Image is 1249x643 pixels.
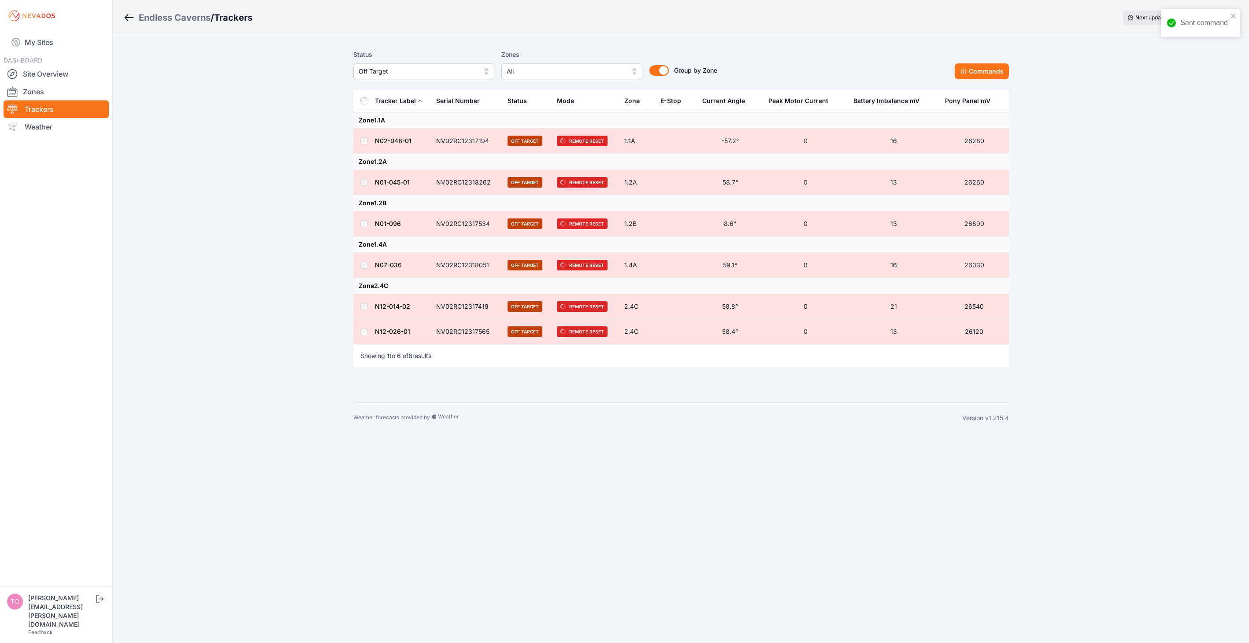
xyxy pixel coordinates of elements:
td: 0 [763,211,848,237]
div: Peak Motor Current [768,96,828,105]
a: My Sites [4,32,109,53]
td: 26540 [940,294,1009,319]
td: NV02RC12318262 [431,170,502,195]
span: Off Target [359,66,477,77]
label: Status [353,49,494,60]
td: Zone 1.1A [353,112,1009,129]
td: 8.6° [697,211,763,237]
td: NV02RC12317194 [431,129,502,154]
button: Serial Number [436,90,487,111]
button: Commands [955,63,1009,79]
a: N01-045-01 [375,178,410,186]
a: N01-096 [375,220,401,227]
div: Version v1.215.4 [962,414,1009,422]
button: E-Stop [660,90,688,111]
td: 0 [763,294,848,319]
img: tomasz.barcz@energix-group.com [7,594,23,610]
div: Serial Number [436,96,480,105]
td: 16 [848,129,940,154]
td: Zone 1.4A [353,237,1009,253]
span: Off Target [508,136,542,146]
td: 26260 [940,170,1009,195]
td: NV02RC12318051 [431,253,502,278]
span: Remote Reset [557,218,608,229]
td: 0 [763,253,848,278]
td: NV02RC12317534 [431,211,502,237]
td: NV02RC12317419 [431,294,502,319]
p: Showing to of results [360,351,431,360]
div: Current Angle [702,96,745,105]
a: N12-014-02 [375,303,410,310]
span: Remote Reset [557,301,608,312]
span: DASHBOARD [4,56,42,64]
td: 58.4° [697,319,763,344]
a: Site Overview [4,65,109,83]
span: 6 [408,352,412,359]
td: Zone 2.4C [353,278,1009,294]
button: Peak Motor Current [768,90,835,111]
td: 58.8° [697,294,763,319]
button: close [1230,12,1237,19]
a: N02-048-01 [375,137,411,144]
td: Zone 1.2A [353,154,1009,170]
td: 0 [763,319,848,344]
td: 26890 [940,211,1009,237]
label: Zones [501,49,642,60]
div: Zone [624,96,640,105]
div: Status [508,96,527,105]
span: Off Target [508,177,542,188]
img: Nevados [7,9,56,23]
span: Off Target [508,218,542,229]
span: Remote Reset [557,260,608,270]
button: Zone [624,90,647,111]
span: Group by Zone [674,67,717,74]
td: 21 [848,294,940,319]
td: 26120 [940,319,1009,344]
a: Endless Caverns [139,11,211,24]
div: Sent command [1180,18,1228,28]
td: 2.4C [619,294,655,319]
td: 26330 [940,253,1009,278]
span: 6 [397,352,401,359]
td: Zone 1.2B [353,195,1009,211]
button: Status [508,90,534,111]
button: Current Angle [702,90,752,111]
div: Tracker Label [375,96,416,105]
button: Tracker Label [375,90,423,111]
span: Off Target [508,326,542,337]
td: 13 [848,211,940,237]
a: N07-036 [375,261,402,269]
td: 0 [763,170,848,195]
nav: Breadcrumb [123,6,252,29]
td: 58.7° [697,170,763,195]
span: Off Target [508,260,542,270]
span: Remote Reset [557,177,608,188]
td: -57.2° [697,129,763,154]
div: Pony Panel mV [945,96,990,105]
a: Feedback [28,629,53,636]
td: 2.4C [619,319,655,344]
div: Battery Imbalance mV [853,96,919,105]
td: 59.1° [697,253,763,278]
td: 16 [848,253,940,278]
td: 1.2A [619,170,655,195]
button: Off Target [353,63,494,79]
td: 13 [848,319,940,344]
td: 0 [763,129,848,154]
h3: Trackers [214,11,252,24]
a: Trackers [4,100,109,118]
span: / [211,11,214,24]
td: 26280 [940,129,1009,154]
a: N12-026-01 [375,328,410,335]
span: Remote Reset [557,136,608,146]
button: Pony Panel mV [945,90,997,111]
div: E-Stop [660,96,681,105]
a: Weather [4,118,109,136]
button: All [501,63,642,79]
a: Zones [4,83,109,100]
td: 1.1A [619,129,655,154]
div: Weather forecasts provided by [353,414,962,422]
button: Mode [557,90,581,111]
span: Next update in [1135,14,1171,21]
